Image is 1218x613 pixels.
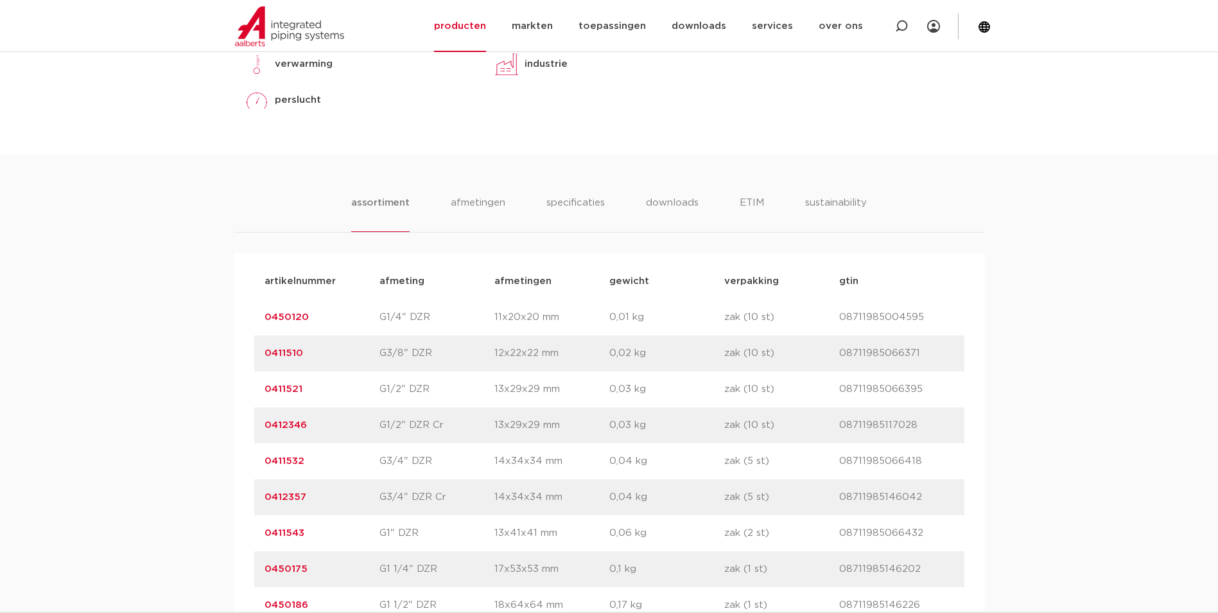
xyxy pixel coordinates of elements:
p: 0,01 kg [609,310,724,325]
p: 12x22x22 mm [494,346,609,361]
a: 0411510 [265,348,303,358]
p: afmetingen [494,274,609,289]
a: 0411521 [265,384,302,394]
p: zak (2 st) [724,526,839,541]
p: 0,02 kg [609,346,724,361]
p: 17x53x53 mm [494,562,609,577]
p: G3/4" DZR Cr [379,490,494,505]
p: 13x29x29 mm [494,418,609,433]
p: zak (5 st) [724,454,839,469]
a: 0450186 [265,600,308,610]
img: industrie [494,51,519,77]
img: verwarming [244,51,270,77]
p: verpakking [724,274,839,289]
p: G1/4" DZR [379,310,494,325]
li: afmetingen [451,195,505,232]
p: afmeting [379,274,494,289]
p: gtin [839,274,954,289]
li: ETIM [740,195,764,232]
p: zak (10 st) [724,346,839,361]
p: gewicht [609,274,724,289]
a: 0412357 [265,492,306,502]
p: 0,03 kg [609,382,724,397]
p: industrie [525,57,568,72]
p: 08711985146042 [839,490,954,505]
p: 08711985066418 [839,454,954,469]
p: zak (10 st) [724,382,839,397]
p: 0,17 kg [609,598,724,613]
p: G1/2" DZR Cr [379,418,494,433]
p: 0,04 kg [609,454,724,469]
p: G3/8" DZR [379,346,494,361]
p: 18x64x64 mm [494,598,609,613]
p: 08711985066395 [839,382,954,397]
p: perslucht [275,93,321,108]
p: G1/2" DZR [379,382,494,397]
p: G1" DZR [379,526,494,541]
p: G3/4" DZR [379,454,494,469]
p: zak (1 st) [724,598,839,613]
img: perslucht [244,87,270,113]
p: 0,03 kg [609,418,724,433]
p: 11x20x20 mm [494,310,609,325]
p: 0,04 kg [609,490,724,505]
li: sustainability [805,195,867,232]
a: 0411532 [265,456,304,466]
p: 08711985117028 [839,418,954,433]
p: G1 1/2" DZR [379,598,494,613]
li: downloads [646,195,699,232]
p: 0,1 kg [609,562,724,577]
p: 08711985066371 [839,346,954,361]
a: 0450175 [265,564,308,574]
p: 0,06 kg [609,526,724,541]
p: 13x41x41 mm [494,526,609,541]
p: zak (5 st) [724,490,839,505]
p: zak (1 st) [724,562,839,577]
p: G1 1/4" DZR [379,562,494,577]
p: 08711985146226 [839,598,954,613]
p: 08711985004595 [839,310,954,325]
a: 0411543 [265,528,304,538]
p: 13x29x29 mm [494,382,609,397]
p: 14x34x34 mm [494,454,609,469]
p: verwarming [275,57,333,72]
p: 14x34x34 mm [494,490,609,505]
p: zak (10 st) [724,418,839,433]
a: 0450120 [265,312,309,322]
li: specificaties [546,195,605,232]
a: 0412346 [265,420,307,430]
p: 08711985066432 [839,526,954,541]
p: zak (10 st) [724,310,839,325]
p: 08711985146202 [839,562,954,577]
li: assortiment [351,195,410,232]
p: artikelnummer [265,274,379,289]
